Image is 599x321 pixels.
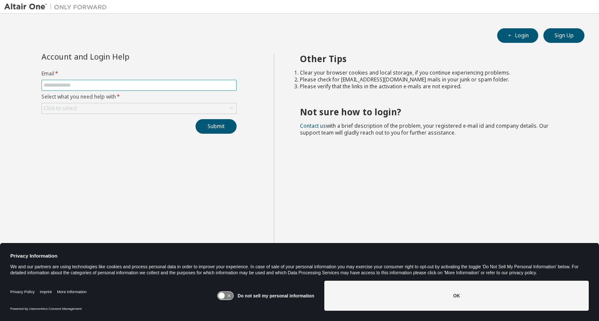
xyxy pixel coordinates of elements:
[42,53,198,60] div: Account and Login Help
[300,69,569,76] li: Clear your browser cookies and local storage, if you continue experiencing problems.
[196,119,237,134] button: Submit
[4,3,111,11] img: Altair One
[42,70,237,77] label: Email
[497,28,538,43] button: Login
[42,103,236,114] div: Click to select
[300,76,569,83] li: Please check for [EMAIL_ADDRESS][DOMAIN_NAME] mails in your junk or spam folder.
[300,83,569,90] li: Please verify that the links in the activation e-mails are not expired.
[300,122,326,129] a: Contact us
[44,105,77,112] div: Click to select
[300,106,569,117] h2: Not sure how to login?
[42,93,237,100] label: Select what you need help with
[543,28,584,43] button: Sign Up
[300,53,569,64] h2: Other Tips
[300,122,549,136] span: with a brief description of the problem, your registered e-mail id and company details. Our suppo...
